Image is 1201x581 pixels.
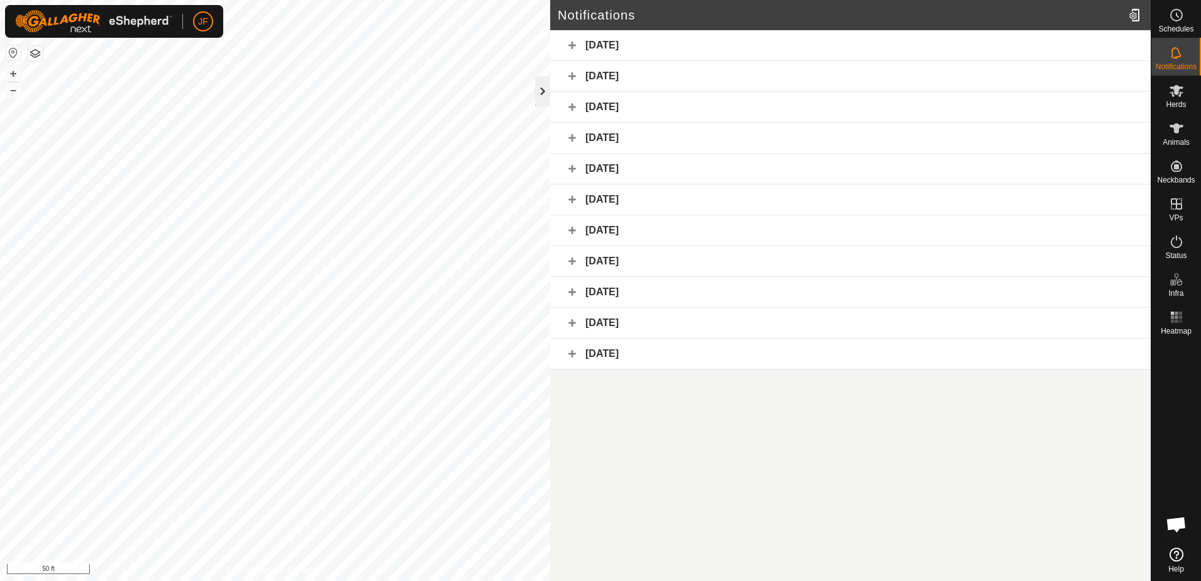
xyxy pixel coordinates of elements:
img: Gallagher Logo [15,10,172,33]
button: Reset Map [6,45,21,60]
div: [DATE] [550,61,1151,92]
span: Infra [1168,290,1183,297]
span: Help [1168,565,1184,573]
span: Schedules [1158,25,1193,33]
span: JF [198,15,208,28]
div: Open chat [1158,505,1195,543]
h2: Notifications [558,8,1124,23]
a: Help [1151,543,1201,578]
span: Notifications [1156,63,1197,71]
div: [DATE] [550,184,1151,215]
a: Contact Us [287,565,324,576]
button: Map Layers [28,46,43,61]
div: [DATE] [550,308,1151,339]
span: Status [1165,252,1187,259]
div: [DATE] [550,277,1151,308]
div: [DATE] [550,92,1151,123]
span: Animals [1163,138,1190,146]
button: – [6,82,21,98]
div: [DATE] [550,154,1151,184]
div: [DATE] [550,339,1151,369]
div: [DATE] [550,215,1151,246]
a: Privacy Policy [225,565,272,576]
button: + [6,66,21,81]
span: Neckbands [1157,176,1195,184]
span: Heatmap [1161,327,1192,335]
span: VPs [1169,214,1183,222]
div: [DATE] [550,246,1151,277]
span: Herds [1166,101,1186,108]
div: [DATE] [550,30,1151,61]
div: [DATE] [550,123,1151,154]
